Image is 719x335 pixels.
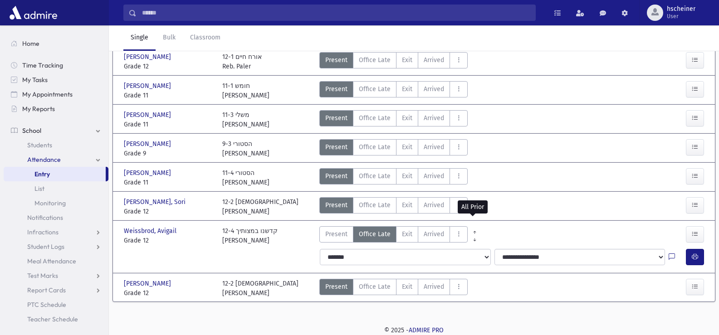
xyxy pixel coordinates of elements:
div: 11-4 הסטורי [PERSON_NAME] [222,168,269,187]
span: Arrived [424,171,444,181]
span: Office Late [359,142,391,152]
span: Monitoring [34,199,66,207]
a: List [4,181,108,196]
div: 11-1 חומש [PERSON_NAME] [222,81,269,100]
span: [PERSON_NAME] [124,81,173,91]
div: 12-2 [DEMOGRAPHIC_DATA] [PERSON_NAME] [222,197,298,216]
a: Test Marks [4,268,108,283]
div: AttTypes [319,81,468,100]
span: [PERSON_NAME], Sori [124,197,187,207]
a: PTC Schedule [4,297,108,312]
div: AttTypes [319,110,468,129]
span: Present [325,113,347,123]
a: Student Logs [4,239,108,254]
span: School [22,126,41,135]
span: Time Tracking [22,61,63,69]
span: Office Late [359,229,391,239]
span: Student Logs [27,243,64,251]
span: Report Cards [27,286,66,294]
span: Present [325,142,347,152]
span: List [34,184,44,193]
a: My Appointments [4,87,108,102]
span: Grade 12 [124,207,213,216]
span: [PERSON_NAME] [124,168,173,178]
span: User [667,13,695,20]
a: Notifications [4,210,108,225]
span: Office Late [359,282,391,291]
span: Arrived [424,55,444,65]
span: Exit [402,55,412,65]
span: [PERSON_NAME] [124,279,173,288]
a: Monitoring [4,196,108,210]
div: © 2025 - [123,325,704,335]
a: School [4,123,108,138]
span: Office Late [359,84,391,94]
div: 12-4 קדשנו במצותיך [PERSON_NAME] [222,226,278,245]
span: Present [325,55,347,65]
span: hscheiner [667,5,695,13]
span: Grade 12 [124,288,213,298]
a: Meal Attendance [4,254,108,268]
div: AttTypes [319,279,468,298]
span: Notifications [27,214,63,222]
a: Single [123,25,156,51]
span: Arrived [424,200,444,210]
span: Meal Attendance [27,257,76,265]
a: Students [4,138,108,152]
div: 12-1 אורח חיים Reb. Paler [222,52,262,71]
div: 9-3 הסטורי [PERSON_NAME] [222,139,269,158]
a: Classroom [183,25,228,51]
span: Exit [402,84,412,94]
a: Infractions [4,225,108,239]
span: Exit [402,282,412,291]
span: Office Late [359,55,391,65]
span: Arrived [424,229,444,239]
div: AttTypes [319,168,468,187]
span: Present [325,84,347,94]
span: [PERSON_NAME] [124,52,173,62]
span: Entry [34,170,50,178]
a: Teacher Schedule [4,312,108,326]
span: Arrived [424,84,444,94]
span: Present [325,200,347,210]
a: My Tasks [4,73,108,87]
img: AdmirePro [7,4,59,22]
span: Home [22,39,39,48]
span: Arrived [424,113,444,123]
span: Grade 11 [124,178,213,187]
span: Exit [402,142,412,152]
span: Arrived [424,282,444,291]
span: Present [325,171,347,181]
span: PTC Schedule [27,301,66,309]
span: Office Late [359,200,391,210]
div: 12-2 [DEMOGRAPHIC_DATA] [PERSON_NAME] [222,279,298,298]
span: Exit [402,171,412,181]
span: Office Late [359,113,391,123]
span: Exit [402,200,412,210]
a: Attendance [4,152,108,167]
a: Time Tracking [4,58,108,73]
span: Infractions [27,228,59,236]
input: Search [137,5,535,21]
div: AttTypes [319,139,468,158]
a: Home [4,36,108,51]
span: Present [325,229,347,239]
span: Grade 12 [124,236,213,245]
span: My Appointments [22,90,73,98]
span: [PERSON_NAME] [124,139,173,149]
span: Exit [402,113,412,123]
span: Present [325,282,347,291]
span: Teacher Schedule [27,315,78,323]
span: Office Late [359,171,391,181]
a: Report Cards [4,283,108,297]
div: AttTypes [319,226,468,245]
span: Students [27,141,52,149]
span: My Reports [22,105,55,113]
span: Arrived [424,142,444,152]
div: 11-3 משלי [PERSON_NAME] [222,110,269,129]
span: Exit [402,229,412,239]
a: Entry [4,167,106,181]
span: Grade 9 [124,149,213,158]
a: My Reports [4,102,108,116]
span: Weissbrod, Avigail [124,226,178,236]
